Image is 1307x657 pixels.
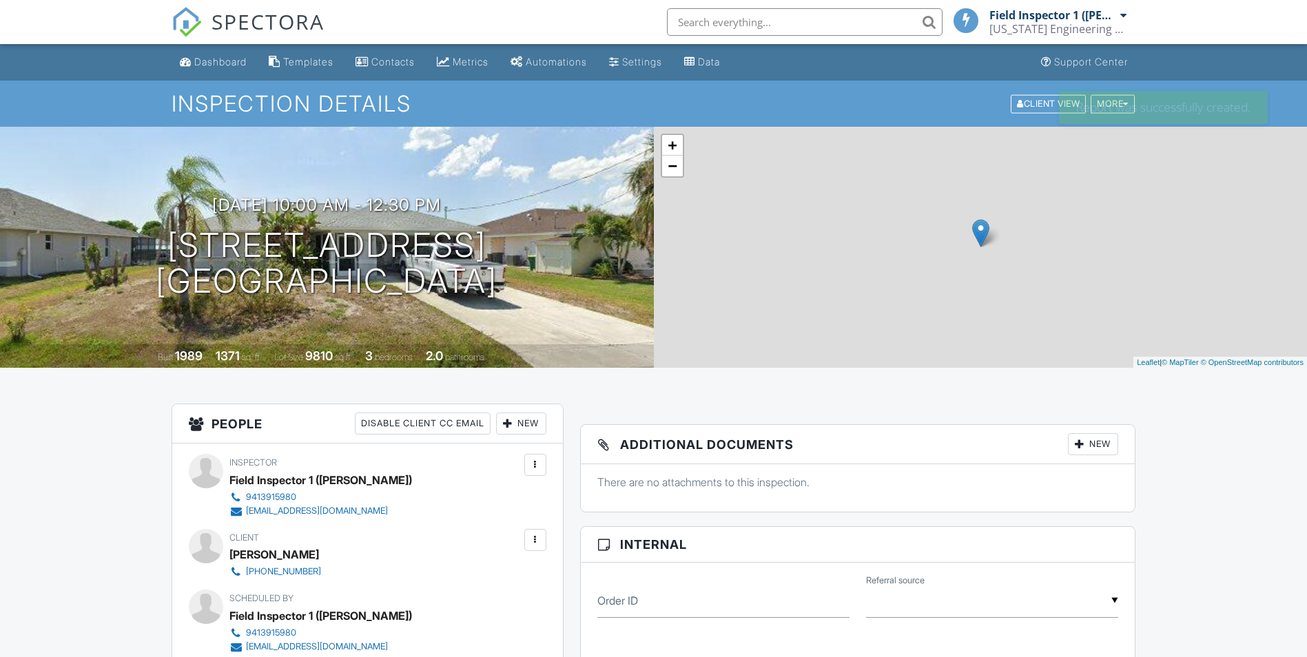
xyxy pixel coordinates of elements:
[229,605,412,626] div: Field Inspector 1 ([PERSON_NAME])
[194,56,247,67] div: Dashboard
[350,50,420,75] a: Contacts
[229,470,412,490] div: Field Inspector 1 ([PERSON_NAME])
[229,565,321,578] a: [PHONE_NUMBER]
[445,352,484,362] span: bathrooms
[355,413,491,435] div: Disable Client CC Email
[989,22,1127,36] div: Florida Engineering LLC
[172,92,1136,116] h1: Inspection Details
[1162,358,1199,366] a: © MapTiler
[989,8,1117,22] div: Field Inspector 1 ([PERSON_NAME])
[229,544,319,565] div: [PERSON_NAME]
[365,348,373,363] div: 3
[679,50,725,75] a: Data
[174,50,252,75] a: Dashboard
[1036,50,1133,75] a: Support Center
[229,532,259,543] span: Client
[175,348,203,363] div: 1989
[526,56,587,67] div: Automations
[1133,357,1307,368] div: |
[216,348,240,363] div: 1371
[622,56,662,67] div: Settings
[246,492,296,503] div: 9413915980
[212,7,325,36] span: SPECTORA
[1068,433,1118,455] div: New
[453,56,488,67] div: Metrics
[246,505,388,517] div: [EMAIL_ADDRESS][DOMAIN_NAME]
[229,593,294,603] span: Scheduled By
[1011,94,1086,113] div: Client View
[229,490,401,504] a: 9413915980
[1059,91,1268,124] div: Report was successfully created.
[1009,98,1089,108] a: Client View
[212,196,441,214] h3: [DATE] 10:00 am - 12:30 pm
[246,566,321,577] div: [PHONE_NUMBER]
[156,227,497,300] h1: [STREET_ADDRESS] [GEOGRAPHIC_DATA]
[305,348,333,363] div: 9810
[246,641,388,652] div: [EMAIL_ADDRESS][DOMAIN_NAME]
[172,7,202,37] img: The Best Home Inspection Software - Spectora
[335,352,352,362] span: sq.ft.
[1054,56,1128,67] div: Support Center
[263,50,339,75] a: Templates
[246,627,296,638] div: 9413915980
[662,135,683,156] a: Zoom in
[158,352,173,362] span: Built
[698,56,720,67] div: Data
[581,425,1135,464] h3: Additional Documents
[229,626,401,640] a: 9413915980
[597,474,1119,490] p: There are no attachments to this inspection.
[172,19,325,48] a: SPECTORA
[229,457,277,468] span: Inspector
[866,574,925,587] label: Referral source
[229,640,401,654] a: [EMAIL_ADDRESS][DOMAIN_NAME]
[1137,358,1160,366] a: Leaflet
[426,348,443,363] div: 2.0
[604,50,668,75] a: Settings
[274,352,303,362] span: Lot Size
[431,50,494,75] a: Metrics
[1201,358,1304,366] a: © OpenStreetMap contributors
[283,56,333,67] div: Templates
[597,593,638,608] label: Order ID
[371,56,415,67] div: Contacts
[375,352,413,362] span: bedrooms
[496,413,546,435] div: New
[242,352,261,362] span: sq. ft.
[662,156,683,176] a: Zoom out
[667,8,943,36] input: Search everything...
[229,504,401,518] a: [EMAIL_ADDRESS][DOMAIN_NAME]
[505,50,593,75] a: Automations (Basic)
[172,404,563,444] h3: People
[581,527,1135,563] h3: Internal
